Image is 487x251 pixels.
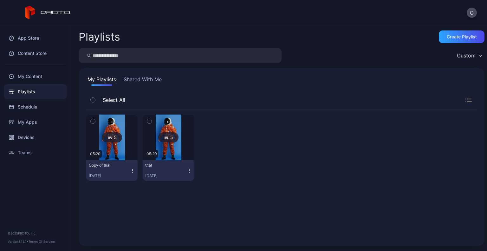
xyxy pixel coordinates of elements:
[86,76,117,86] button: My Playlists
[89,163,124,168] div: Copy of trial
[4,130,67,145] a: Devices
[4,84,67,99] a: Playlists
[145,163,180,168] div: trial
[158,132,179,142] div: 5
[89,173,130,178] div: [DATE]
[4,46,67,61] a: Content Store
[439,30,484,43] button: Create Playlist
[4,115,67,130] a: My Apps
[457,52,476,59] div: Custom
[4,99,67,115] a: Schedule
[4,30,67,46] a: App Store
[145,150,158,158] div: 05:20
[100,96,125,104] span: Select All
[4,145,67,160] a: Teams
[79,31,120,43] h2: Playlists
[122,76,163,86] button: Shared With Me
[89,150,102,158] div: 05:20
[29,240,55,243] a: Terms Of Service
[145,173,186,178] div: [DATE]
[447,34,477,39] div: Create Playlist
[4,69,67,84] a: My Content
[8,231,63,236] div: © 2025 PROTO, Inc.
[8,240,29,243] span: Version 1.13.1 •
[102,132,122,142] div: 5
[454,48,484,63] button: Custom
[143,160,194,181] button: trial[DATE]
[86,160,138,181] button: Copy of trial[DATE]
[467,8,477,18] button: C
